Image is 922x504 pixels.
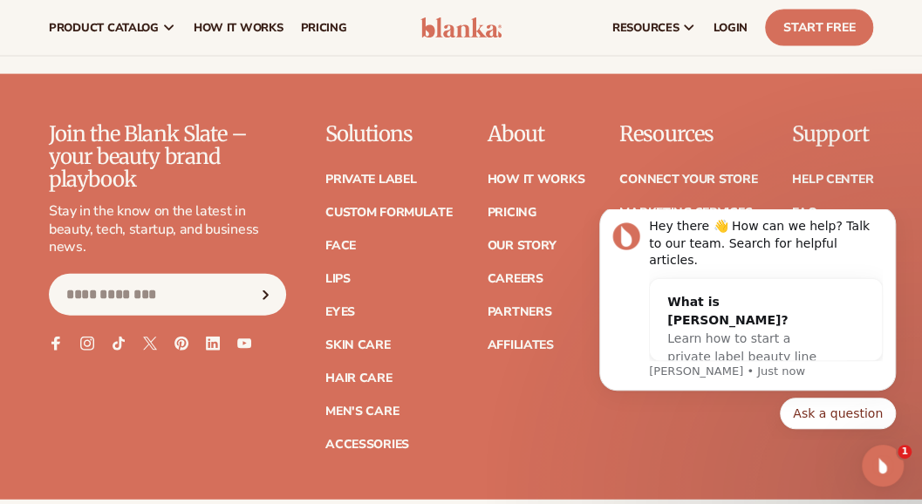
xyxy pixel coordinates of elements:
a: FAQ [792,207,816,219]
a: How It Works [487,174,584,186]
p: Stay in the know on the latest in beauty, tech, startup, and business news. [49,202,286,256]
iframe: Intercom live chat [862,445,904,487]
div: Quick reply options [26,188,323,220]
span: pricing [300,21,346,35]
a: Accessories [325,439,409,451]
span: product catalog [49,21,159,35]
a: Our Story [487,240,556,252]
img: Profile image for Lee [39,13,67,41]
span: LOGIN [714,21,748,35]
a: Marketing services [619,207,752,219]
p: Support [792,123,873,146]
span: Learn how to start a private label beauty line with [PERSON_NAME] [94,122,243,173]
p: Solutions [325,123,453,146]
span: How It Works [194,21,283,35]
a: Help Center [792,174,873,186]
a: Skin Care [325,339,390,351]
a: Start Free [765,10,873,46]
a: Eyes [325,306,355,318]
a: Pricing [487,207,536,219]
a: Face [325,240,356,252]
p: Message from Lee, sent Just now [76,154,310,170]
img: logo [420,17,502,38]
a: Affiliates [487,339,553,351]
p: Resources [619,123,757,146]
div: What is [PERSON_NAME]?Learn how to start a private label beauty line with [PERSON_NAME] [77,70,274,189]
span: resources [612,21,679,35]
div: Message content [76,9,310,152]
a: Careers [487,273,543,285]
span: 1 [898,445,912,459]
iframe: Intercom notifications message [573,209,922,439]
a: Custom formulate [325,207,453,219]
div: Hey there 👋 How can we help? Talk to our team. Search for helpful articles. [76,9,310,60]
a: Lips [325,273,351,285]
a: Men's Care [325,405,399,418]
a: Connect your store [619,174,757,186]
p: About [487,123,584,146]
button: Subscribe [247,274,285,316]
a: Hair Care [325,372,392,385]
button: Quick reply: Ask a question [207,188,323,220]
div: What is [PERSON_NAME]? [94,84,256,120]
p: Join the Blank Slate – your beauty brand playbook [49,123,286,192]
a: Partners [487,306,551,318]
a: Private label [325,174,416,186]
